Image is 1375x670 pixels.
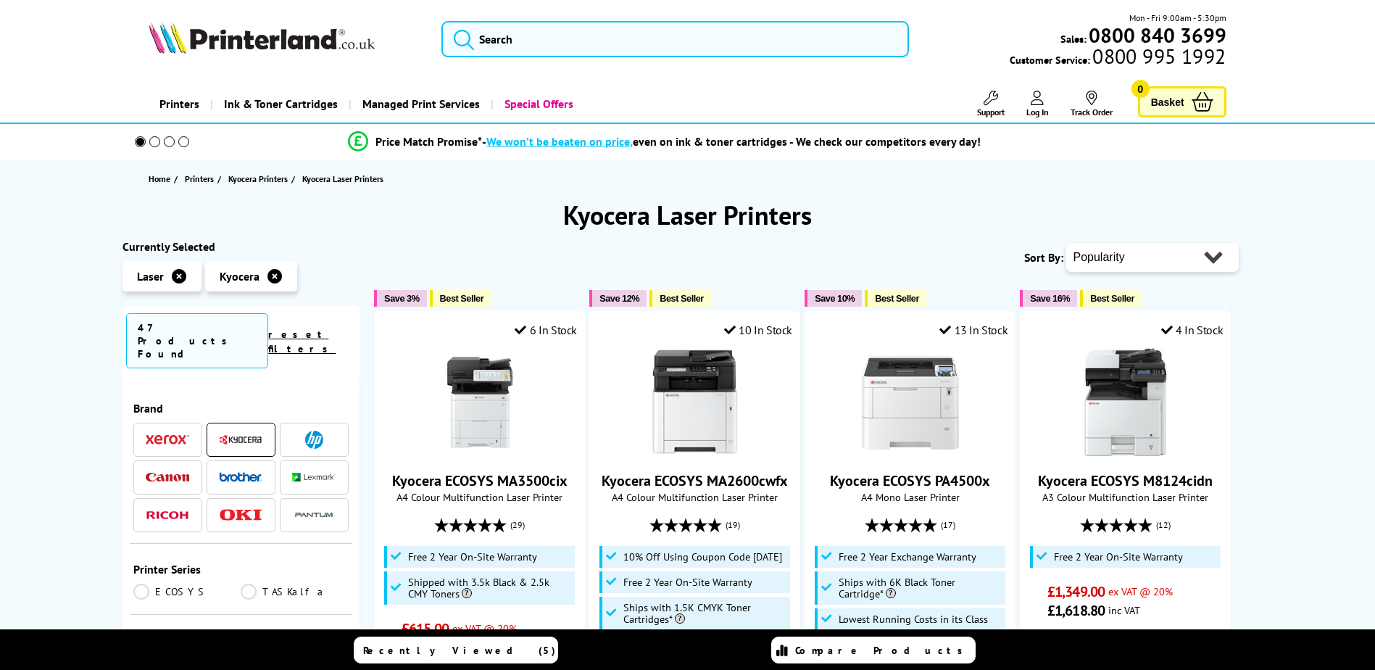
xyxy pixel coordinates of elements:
[228,171,288,186] span: Kyocera Printers
[1156,511,1171,539] span: (12)
[482,134,981,149] div: - even on ink & toner cartridges - We check our competitors every day!
[441,21,909,57] input: Search
[623,576,752,588] span: Free 2 Year On-Site Warranty
[641,445,749,460] a: Kyocera ECOSYS MA2600cwfx
[660,293,704,304] span: Best Seller
[1071,91,1113,117] a: Track Order
[133,562,349,576] span: Printer Series
[795,644,971,657] span: Compare Products
[122,198,1253,232] h1: Kyocera Laser Printers
[430,290,491,307] button: Best Seller
[597,490,792,504] span: A4 Colour Multifunction Laser Printer
[805,290,862,307] button: Save 10%
[1028,490,1223,504] span: A3 Colour Multifunction Laser Printer
[813,490,1008,504] span: A4 Mono Laser Printer
[1030,293,1070,304] span: Save 16%
[1108,584,1173,598] span: ex VAT @ 20%
[875,293,919,304] span: Best Seller
[1161,323,1224,337] div: 4 In Stock
[856,445,965,460] a: Kyocera ECOSYS PA4500x
[146,431,189,449] a: Xerox
[408,551,537,563] span: Free 2 Year On-Site Warranty
[1089,22,1226,49] b: 0800 840 3699
[137,269,164,284] span: Laser
[219,434,262,445] img: Kyocera
[623,602,787,625] span: Ships with 1.5K CMYK Toner Cartridges*
[1020,290,1077,307] button: Save 16%
[641,348,749,457] img: Kyocera ECOSYS MA2600cwfx
[149,86,210,123] a: Printers
[268,328,336,355] a: reset filters
[440,293,484,304] span: Best Seller
[122,239,360,254] div: Currently Selected
[1108,603,1140,617] span: inc VAT
[1054,551,1183,563] span: Free 2 Year On-Site Warranty
[305,431,323,449] img: HP
[1090,293,1134,304] span: Best Seller
[241,584,349,600] a: TASKalfa
[149,171,174,186] a: Home
[219,431,262,449] a: Kyocera
[1047,601,1105,620] span: £1,618.80
[384,293,419,304] span: Save 3%
[219,472,262,482] img: Brother
[491,86,584,123] a: Special Offers
[1024,250,1063,265] span: Sort By:
[649,290,711,307] button: Best Seller
[292,431,336,449] a: HP
[815,293,855,304] span: Save 10%
[292,506,336,524] img: Pantum
[146,434,189,444] img: Xerox
[1129,11,1226,25] span: Mon - Fri 9:00am - 5:30pm
[292,468,336,487] a: Lexmark
[133,584,241,600] a: ECOSYS
[1138,86,1226,117] a: Basket 0
[219,468,262,487] a: Brother
[402,619,449,638] span: £615.00
[349,86,491,123] a: Managed Print Services
[602,471,788,490] a: Kyocera ECOSYS MA2600cwfx
[1090,49,1226,63] span: 0800 995 1992
[115,129,1215,154] li: modal_Promise
[452,621,517,635] span: ex VAT @ 20%
[724,323,792,337] div: 10 In Stock
[185,171,217,186] a: Printers
[1010,49,1226,67] span: Customer Service:
[126,313,269,368] span: 47 Products Found
[425,445,534,460] a: Kyocera ECOSYS MA3500cix
[1026,91,1049,117] a: Log In
[146,511,189,519] img: Ricoh
[146,506,189,524] a: Ricoh
[219,506,262,524] a: OKI
[149,22,423,57] a: Printerland Logo
[146,473,189,482] img: Canon
[1080,290,1142,307] button: Best Seller
[1087,28,1226,42] a: 0800 840 3699
[292,473,336,481] img: Lexmark
[302,173,383,184] span: Kyocera Laser Printers
[375,134,482,149] span: Price Match Promise*
[599,293,639,304] span: Save 12%
[185,171,214,186] span: Printers
[839,551,976,563] span: Free 2 Year Exchange Warranty
[977,91,1005,117] a: Support
[726,511,740,539] span: (19)
[1026,107,1049,117] span: Log In
[228,171,291,186] a: Kyocera Printers
[977,107,1005,117] span: Support
[865,290,926,307] button: Best Seller
[589,290,647,307] button: Save 12%
[382,490,577,504] span: A4 Colour Multifunction Laser Printer
[392,471,568,490] a: Kyocera ECOSYS MA3500cix
[219,509,262,521] img: OKI
[408,576,572,600] span: Shipped with 3.5k Black & 2.5k CMY Toners
[292,506,336,524] a: Pantum
[941,511,955,539] span: (17)
[623,551,782,563] span: 10% Off Using Coupon Code [DATE]
[839,613,988,625] span: Lowest Running Costs in its Class
[1060,32,1087,46] span: Sales:
[856,348,965,457] img: Kyocera ECOSYS PA4500x
[1038,471,1213,490] a: Kyocera ECOSYS M8124cidn
[839,576,1002,600] span: Ships with 6K Black Toner Cartridge*
[220,269,259,284] span: Kyocera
